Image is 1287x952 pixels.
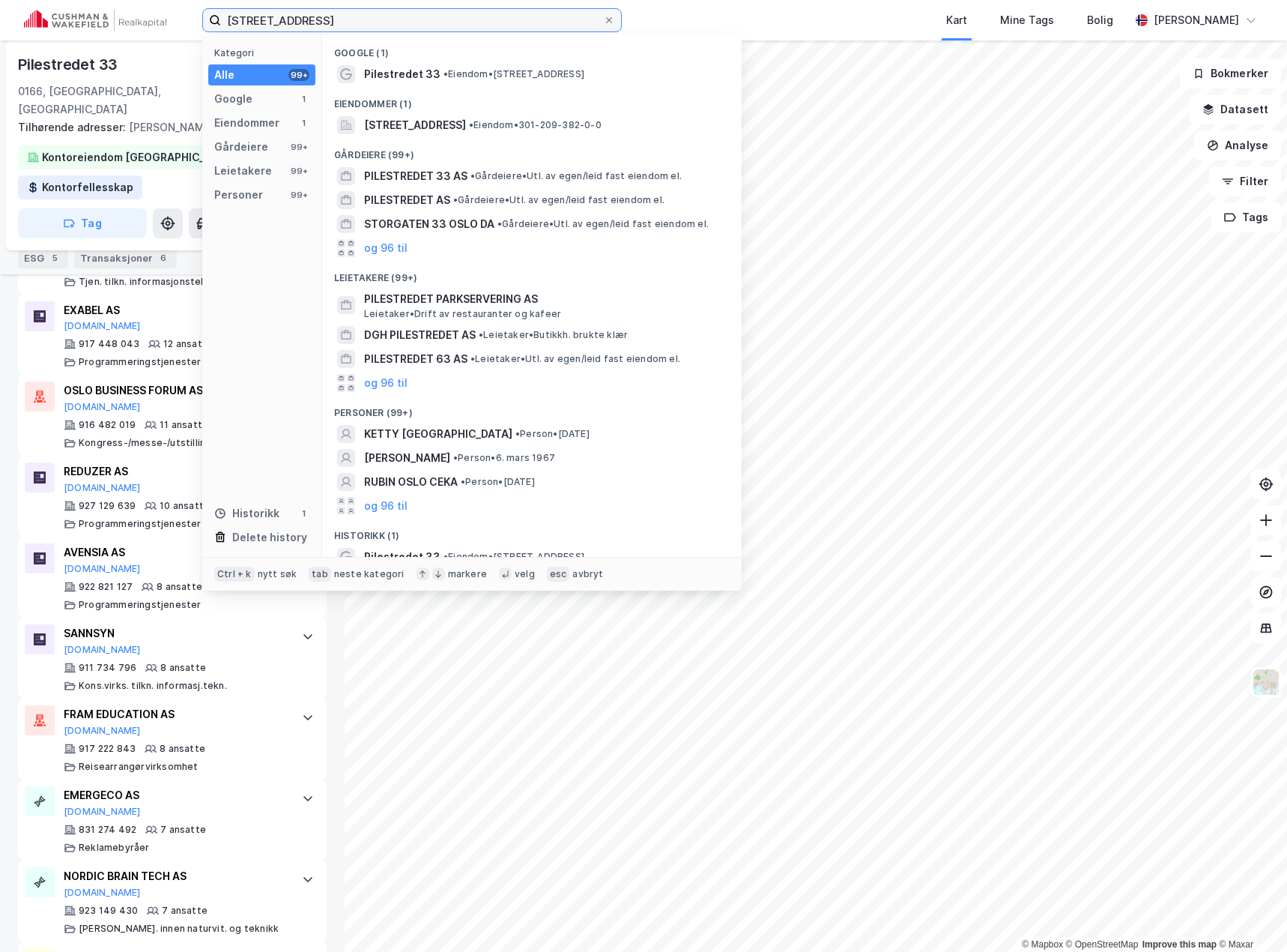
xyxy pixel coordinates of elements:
div: Reklamebyråer [79,842,150,854]
div: Bolig [1087,11,1113,29]
div: 927 129 639 [79,500,136,512]
div: 0166, [GEOGRAPHIC_DATA], [GEOGRAPHIC_DATA] [18,82,206,118]
div: Kategori [214,47,315,58]
div: Gårdeiere (99+) [322,137,742,164]
div: 12 ansatte [163,338,213,350]
button: Analyse [1194,130,1281,160]
iframe: Chat Widget [1212,880,1287,952]
div: ESG [18,247,68,268]
div: Eiendommer [214,114,279,132]
button: [DOMAIN_NAME] [64,401,141,413]
div: 99+ [288,69,309,81]
div: velg [515,568,535,580]
div: 1 [297,93,309,105]
button: [DOMAIN_NAME] [64,644,141,656]
div: Personer [214,186,263,204]
div: Kart [946,11,967,29]
div: 11 ansatte [160,419,208,431]
div: Kontrollprogram for chat [1212,880,1287,952]
span: • [453,452,458,463]
span: STORGATEN 33 OSLO DA [364,215,494,233]
input: Søk på adresse, matrikkel, gårdeiere, leietakere eller personer [221,9,603,31]
button: [DOMAIN_NAME] [64,806,141,818]
div: Ctrl + k [214,567,255,582]
div: Programmeringstjenester [79,356,202,368]
div: Programmeringstjenester [79,599,202,611]
span: Leietaker • Butikkh. brukte klær [479,329,628,341]
span: [PERSON_NAME] [364,449,450,467]
span: PILESTREDET AS [364,191,450,209]
div: Google (1) [322,35,742,62]
div: avbryt [572,568,603,580]
span: RUBIN OSLO CEKA [364,473,458,491]
button: [DOMAIN_NAME] [64,563,141,575]
div: 99+ [288,141,309,153]
div: Tjen. tilkn. informasjonsteknologi el. [79,276,249,288]
div: Programmeringstjenester [79,518,202,530]
div: 7 ansatte [160,824,206,836]
div: 1 [297,117,309,129]
div: 922 821 127 [79,581,133,593]
div: 99+ [288,189,309,201]
div: Kongress-/messe-/utstillingsvirks. [79,437,242,449]
div: 99+ [288,165,309,177]
span: • [470,170,475,181]
span: PILESTREDET PARKSERVERING AS [364,290,724,308]
div: SANNSYN [64,624,287,642]
span: • [479,329,483,340]
div: AVENSIA AS [64,543,287,561]
div: Historikk (1) [322,518,742,545]
div: Reisearrangørvirksomhet [79,761,199,773]
div: 8 ansatte [160,662,206,674]
button: Bokmerker [1180,58,1281,88]
div: Eiendommer (1) [322,86,742,113]
div: [PERSON_NAME] [1154,11,1239,29]
div: Personer (99+) [322,395,742,422]
div: 8 ansatte [160,743,205,755]
div: 916 482 019 [79,419,136,431]
span: • [461,476,465,487]
div: 7 ansatte [162,905,208,917]
div: EMERGECO AS [64,786,287,804]
div: 917 222 843 [79,743,136,755]
div: 917 448 043 [79,338,139,350]
button: Tag [18,208,147,238]
span: Gårdeiere • Utl. av egen/leid fast eiendom el. [453,194,664,206]
div: Kontorfellesskap [42,178,133,196]
div: 911 734 796 [79,662,136,674]
div: [PERSON_NAME]. innen naturvit. og teknikk [79,923,279,935]
div: tab [309,567,331,582]
div: Kontoreiendom [GEOGRAPHIC_DATA] [42,148,236,166]
button: Filter [1209,166,1281,196]
div: Google [214,90,252,108]
button: Datasett [1190,94,1281,124]
div: Delete history [232,528,307,546]
div: Historikk [214,504,279,522]
div: 1 [297,507,309,519]
button: [DOMAIN_NAME] [64,482,141,494]
a: Improve this map [1142,939,1217,950]
span: Leietaker • Drift av restauranter og kafeer [364,308,561,320]
span: Person • 6. mars 1967 [453,452,555,464]
span: • [443,68,448,79]
span: Person • [DATE] [461,476,535,488]
span: Tilhørende adresser: [18,121,129,133]
div: REDUZER AS [64,463,287,480]
span: Eiendom • [STREET_ADDRESS] [443,551,584,563]
span: • [515,428,520,439]
div: Transaksjoner [74,247,177,268]
div: Kons.virks. tilkn. informasj.tekn. [79,680,227,692]
div: EXABEL AS [64,301,287,319]
span: [STREET_ADDRESS] [364,116,466,134]
span: • [470,353,475,364]
span: Gårdeiere • Utl. av egen/leid fast eiendom el. [470,170,682,182]
div: Pilestredet 33 [18,52,121,76]
span: PILESTREDET 33 AS [364,167,467,185]
button: [DOMAIN_NAME] [64,725,141,737]
div: 6 [156,250,171,265]
div: FRAM EDUCATION AS [64,705,287,723]
img: Z [1252,668,1280,696]
button: og 96 til [364,374,408,392]
span: DGH PILESTREDET AS [364,326,476,344]
button: og 96 til [364,239,408,257]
